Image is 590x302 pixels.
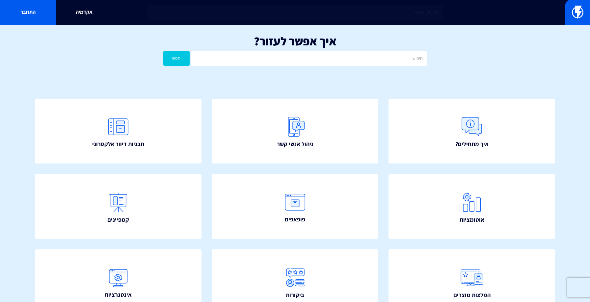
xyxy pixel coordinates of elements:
[460,215,484,224] span: אוטומציות
[105,290,132,299] span: אינטגרציות
[35,99,201,164] a: תבניות דיוור אלקטרוני
[453,291,491,299] span: המלצות מוצרים
[147,5,443,20] input: חיפוש מהיר...
[191,51,427,66] input: חיפוש
[277,140,313,148] span: ניהול אנשי קשר
[212,174,378,239] a: פופאפים
[286,291,304,299] span: ביקורות
[107,215,129,224] span: קמפיינים
[92,140,144,148] span: תבניות דיוור אלקטרוני
[35,174,201,239] a: קמפיינים
[285,215,305,224] span: פופאפים
[212,99,378,164] a: ניהול אנשי קשר
[389,174,555,239] a: אוטומציות
[10,35,580,48] h1: איך אפשר לעזור?
[455,140,489,148] span: איך מתחילים?
[163,51,190,66] button: חפש
[389,99,555,164] a: איך מתחילים?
